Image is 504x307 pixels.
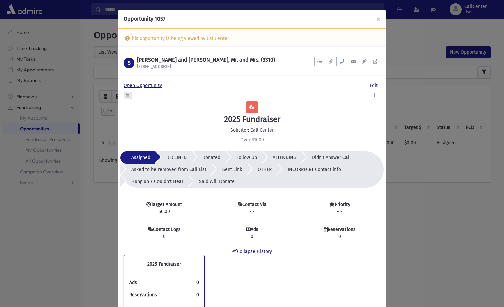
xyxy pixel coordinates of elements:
[232,249,272,254] a: Collapse History
[249,209,255,214] span: - -
[124,136,380,143] p: Over $1000
[273,155,296,160] span: ATTENDING
[124,208,205,215] span: $0.00
[124,255,204,273] div: 2025 Fundraiser
[120,176,188,188] button: Hung up / Couldn't Hear
[137,64,275,69] h6: [STREET_ADDRESS]
[288,167,341,172] span: INCORRECRT Contact info
[124,57,275,69] a: S [PERSON_NAME] and [PERSON_NAME], Mr. and Mrs. (3310) [STREET_ADDRESS]
[301,151,355,164] button: Didn't Answer Call
[299,233,380,240] span: 0
[151,202,182,207] strong: Target Amount
[328,227,356,232] strong: Reservations
[166,155,187,160] span: DECLINED
[199,179,235,184] span: Said Will Donate
[191,151,225,164] button: Donated
[196,280,199,285] a: 0
[131,179,183,184] span: Hung up / Couldn't Hear
[120,151,155,164] button: Assigned
[370,82,380,89] a: Edit
[129,280,137,285] span: Ads
[131,155,150,160] span: Assigned
[131,167,206,172] span: Asked to be removed from Call List
[124,233,205,240] span: 0
[188,176,239,188] button: Said Will Donate
[370,83,380,88] span: Edit
[137,57,275,63] h1: [PERSON_NAME] and [PERSON_NAME], Mr. and Mrs. (3310)
[335,202,350,207] strong: Priority
[359,57,370,66] button: Email Templates
[242,202,267,207] strong: Contact Via
[196,292,199,298] a: 0
[262,151,301,164] button: ATTENDING
[258,167,272,172] span: OTHER
[236,155,257,160] span: Follow Up
[211,164,247,176] button: Sent Link
[251,227,258,232] strong: Ads
[247,164,276,176] button: OTHER
[202,155,220,160] span: Donated
[129,292,157,298] span: Reservations
[124,127,380,134] p: Solicitor: Call Center
[276,164,346,176] button: INCORRECRT Contact info
[124,115,380,124] h4: 2025 Fundraiser
[312,155,351,160] span: Didn't Answer Call
[222,167,242,172] span: Sent Link
[124,58,134,68] div: S
[124,83,165,88] span: Open Opportunity
[371,10,386,28] button: ×
[337,209,342,214] span: - -
[120,164,211,176] button: Asked to be removed from Call List
[225,151,262,164] button: Follow Up
[155,151,191,164] button: DECLINED
[153,227,181,232] strong: Contact Logs
[124,82,165,89] a: Open Opportunity
[118,28,386,46] div: This opportunity is being viewed by CallCenter
[211,233,293,240] span: 0
[124,15,165,23] h6: Opportunity 1057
